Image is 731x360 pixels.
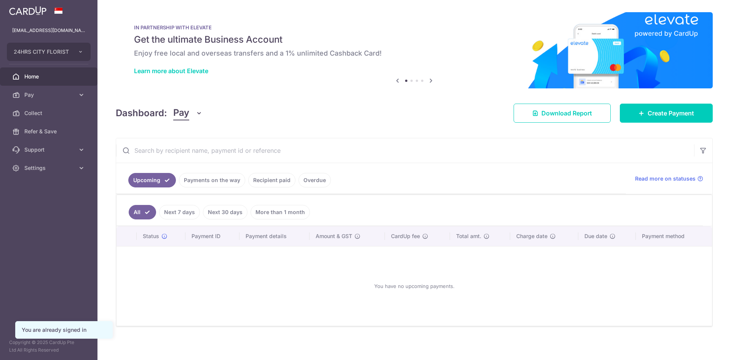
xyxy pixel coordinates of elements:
[24,109,75,117] span: Collect
[14,48,70,56] span: 24HRS CITY FLORIST
[173,106,189,120] span: Pay
[251,205,310,219] a: More than 1 month
[185,226,239,246] th: Payment ID
[203,205,247,219] a: Next 30 days
[636,226,712,246] th: Payment method
[179,173,245,187] a: Payments on the way
[635,175,703,182] a: Read more on statuses
[22,326,106,334] div: You are already signed in
[516,232,547,240] span: Charge date
[239,226,310,246] th: Payment details
[391,232,420,240] span: CardUp fee
[24,164,75,172] span: Settings
[129,205,156,219] a: All
[12,27,85,34] p: [EMAIL_ADDRESS][DOMAIN_NAME]
[143,232,159,240] span: Status
[24,73,75,80] span: Home
[128,173,176,187] a: Upcoming
[159,205,200,219] a: Next 7 days
[173,106,203,120] button: Pay
[456,232,481,240] span: Total amt.
[584,232,607,240] span: Due date
[24,146,75,154] span: Support
[7,43,91,61] button: 24HRS CITY FLORIST
[116,12,713,88] img: Renovation banner
[9,6,46,15] img: CardUp
[648,109,694,118] span: Create Payment
[116,106,167,120] h4: Dashboard:
[116,138,694,163] input: Search by recipient name, payment id or reference
[316,232,352,240] span: Amount & GST
[24,128,75,135] span: Refer & Save
[541,109,592,118] span: Download Report
[298,173,331,187] a: Overdue
[134,49,694,58] h6: Enjoy free local and overseas transfers and a 1% unlimited Cashback Card!
[126,253,703,320] div: You have no upcoming payments.
[134,24,694,30] p: IN PARTNERSHIP WITH ELEVATE
[248,173,295,187] a: Recipient paid
[620,104,713,123] a: Create Payment
[24,91,75,99] span: Pay
[134,67,208,75] a: Learn more about Elevate
[134,34,694,46] h5: Get the ultimate Business Account
[514,104,611,123] a: Download Report
[635,175,696,182] span: Read more on statuses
